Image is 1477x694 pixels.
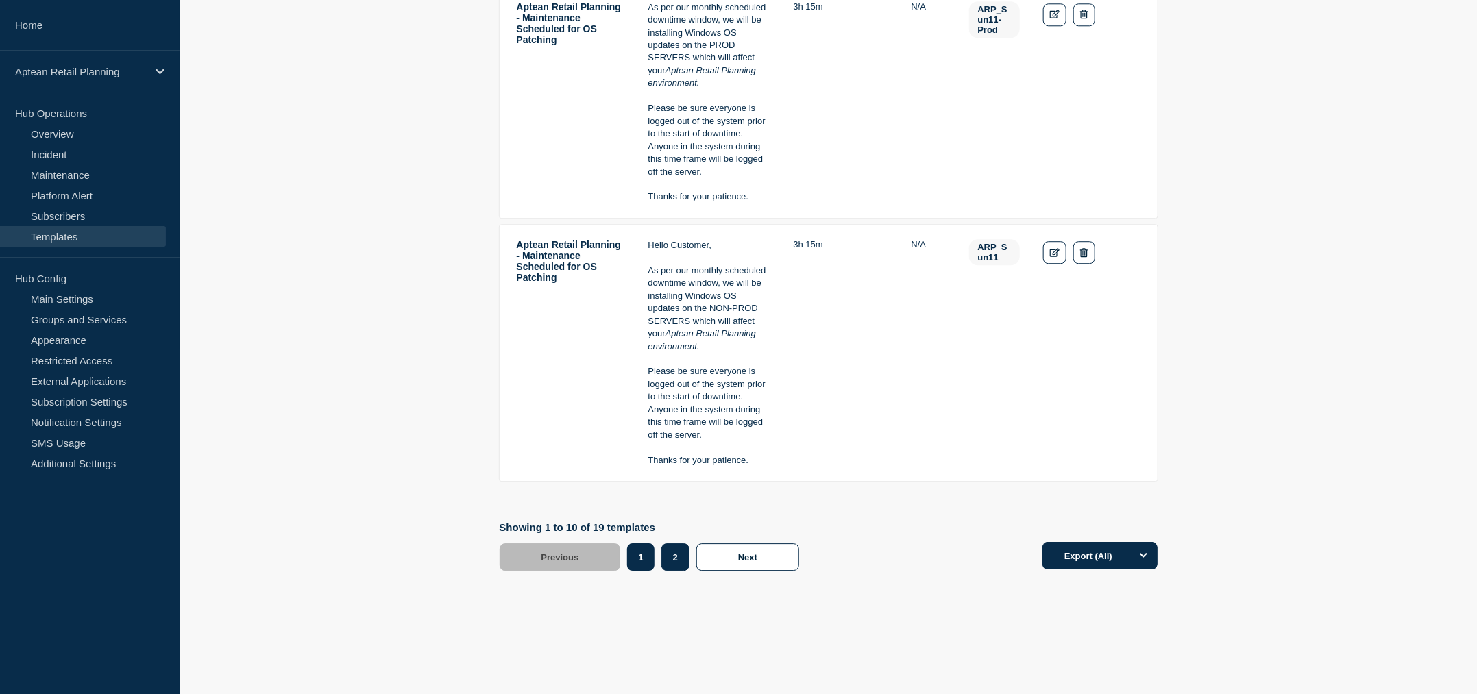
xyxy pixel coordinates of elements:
p: Thanks for your patience. [648,190,770,203]
em: Aptean Retail Planning environment. [648,65,759,88]
td: Actions: Edit Delete [1042,1,1141,204]
td: Actions: Edit Delete [1042,238,1141,467]
button: Delete [1073,3,1095,26]
button: Options [1130,542,1158,569]
button: Delete [1073,241,1095,264]
button: Export (All) [1042,542,1158,569]
p: Please be sure everyone is logged out of the system prior to the start of downtime. Anyone in the... [648,365,770,441]
p: Please be sure everyone is logged out of the system prior to the start of downtime. Anyone in the... [648,102,770,178]
em: Aptean Retail Planning environment. [648,328,759,351]
a: Edit [1043,241,1067,264]
button: 2 [661,543,689,571]
p: Hello Customer, [648,239,770,251]
td: Details: Hello Customer,<br/><br/>As per our monthly scheduled downtime window, we will be instal... [648,238,771,467]
td: Labels: ARP_Sun11 [968,238,1021,467]
button: 1 [627,543,654,571]
td: Silent: N/A [911,238,947,467]
td: Silent: N/A [911,1,947,204]
button: Previous [500,543,621,571]
button: Next [696,543,799,571]
td: Duration: 3h 15m [793,238,889,467]
td: Details: As per our monthly scheduled downtime window, we will be installing Windows OS updates o... [648,1,771,204]
a: Edit [1043,3,1067,26]
span: ARP_Sun11-Prod [969,1,1020,38]
p: Showing 1 to 10 of 19 templates [500,521,807,533]
span: Previous [541,552,579,562]
td: Labels: ARP_Sun11-Prod [968,1,1021,204]
p: As per our monthly scheduled downtime window, we will be installing Windows OS updates on the PRO... [648,1,770,90]
p: As per our monthly scheduled downtime window, we will be installing Windows OS updates on the NON... [648,264,770,353]
p: Thanks for your patience. [648,454,770,467]
span: ARP_Sun11 [969,239,1020,265]
td: Title: Aptean Retail Planning - Maintenance Scheduled for OS Patching [516,238,626,467]
td: Title: Aptean Retail Planning - Maintenance Scheduled for OS Patching [516,1,626,204]
p: Aptean Retail Planning [15,66,147,77]
td: Duration: 3h 15m [793,1,889,204]
span: Next [738,552,757,562]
